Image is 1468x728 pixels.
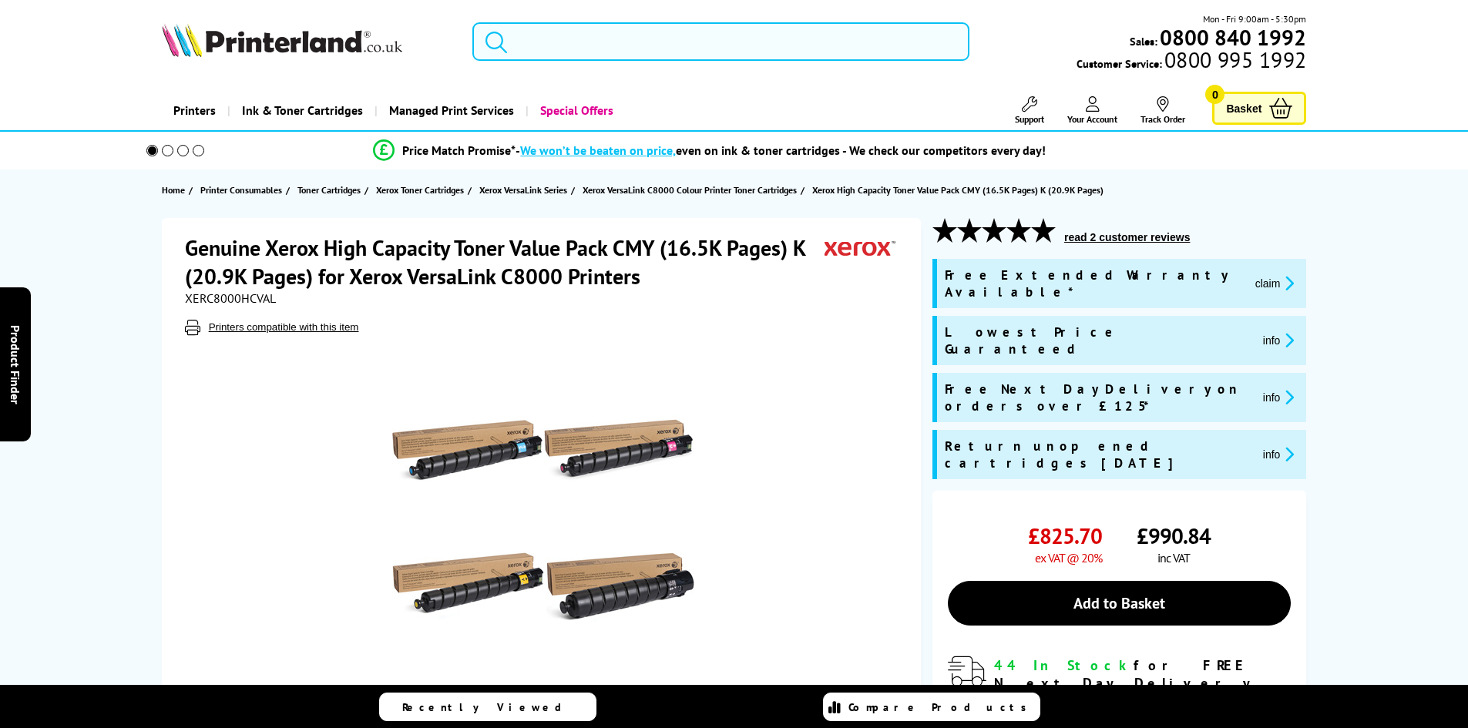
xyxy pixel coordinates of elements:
a: Special Offers [526,91,625,130]
span: Your Account [1067,113,1117,125]
div: modal_delivery [948,656,1291,727]
b: 0800 840 1992 [1160,23,1306,52]
a: Compare Products [823,693,1040,721]
a: Toner Cartridges [297,182,364,198]
span: Printer Consumables [200,182,282,198]
a: Home [162,182,189,198]
span: 44 In Stock [994,656,1134,674]
a: Xerox VersaLink Series [479,182,571,198]
span: 0800 995 1992 [1162,52,1306,67]
a: Ink & Toner Cartridges [227,91,375,130]
span: Xerox Toner Cartridges [376,182,464,198]
span: Ink & Toner Cartridges [242,91,363,130]
span: 0 [1205,85,1224,104]
div: - even on ink & toner cartridges - We check our competitors every day! [516,143,1046,158]
a: Support [1015,96,1044,125]
span: XERC8000HCVAL [185,290,276,306]
a: Your Account [1067,96,1117,125]
span: Free Extended Warranty Available* [945,267,1243,300]
a: Printerland Logo [162,23,454,60]
div: for FREE Next Day Delivery [994,656,1291,692]
span: Support [1015,113,1044,125]
a: Recently Viewed [379,693,596,721]
span: £990.84 [1137,522,1211,550]
a: Xerox Toner Cartridges [376,182,468,198]
img: Xerox [825,233,895,262]
a: Xerox High Capacity Toner Value Pack CMY (16.5K Pages) K (20.9K Pages) [812,182,1107,198]
button: Printers compatible with this item [204,320,364,334]
button: promo-description [1258,445,1299,463]
img: Printerland Logo [162,23,402,57]
button: promo-description [1251,274,1299,292]
span: Mon - Fri 9:00am - 5:30pm [1203,12,1306,26]
h1: Genuine Xerox High Capacity Toner Value Pack CMY (16.5K Pages) K (20.9K Pages) for Xerox VersaLin... [185,233,825,290]
button: promo-description [1258,388,1299,406]
a: 0800 840 1992 [1157,30,1306,45]
a: Xerox VersaLink C8000 Colour Printer Toner Cartridges [583,182,801,198]
span: Basket [1226,98,1261,119]
span: Price Match Promise* [402,143,516,158]
span: Free Next Day Delivery on orders over £125* [945,381,1251,414]
a: Managed Print Services [375,91,526,130]
span: ex VAT @ 20% [1035,550,1102,565]
span: Xerox High Capacity Toner Value Pack CMY (16.5K Pages) K (20.9K Pages) [812,182,1104,198]
span: Toner Cartridges [297,182,361,198]
span: Xerox VersaLink C8000 Colour Printer Toner Cartridges [583,182,797,198]
a: Printer Consumables [200,182,286,198]
span: Return unopened cartridges [DATE] [945,438,1251,471]
span: Product Finder [8,324,23,404]
span: Home [162,182,185,198]
li: modal_Promise [126,137,1295,164]
span: Recently Viewed [402,700,577,714]
a: Add to Basket [948,581,1291,626]
span: Lowest Price Guaranteed [945,324,1251,357]
button: read 2 customer reviews [1060,230,1194,244]
img: Xerox High Capacity Toner Value Pack CMY (16.5K Pages) K (20.9K Pages) [392,366,694,668]
a: Printers [162,91,227,130]
span: £825.70 [1028,522,1102,550]
span: Compare Products [848,700,1035,714]
span: Sales: [1130,34,1157,49]
span: inc VAT [1157,550,1190,565]
a: Basket 0 [1212,92,1306,125]
button: promo-description [1258,331,1299,349]
span: Customer Service: [1077,52,1306,71]
span: Xerox VersaLink Series [479,182,567,198]
a: Track Order [1140,96,1185,125]
span: We won’t be beaten on price, [520,143,676,158]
